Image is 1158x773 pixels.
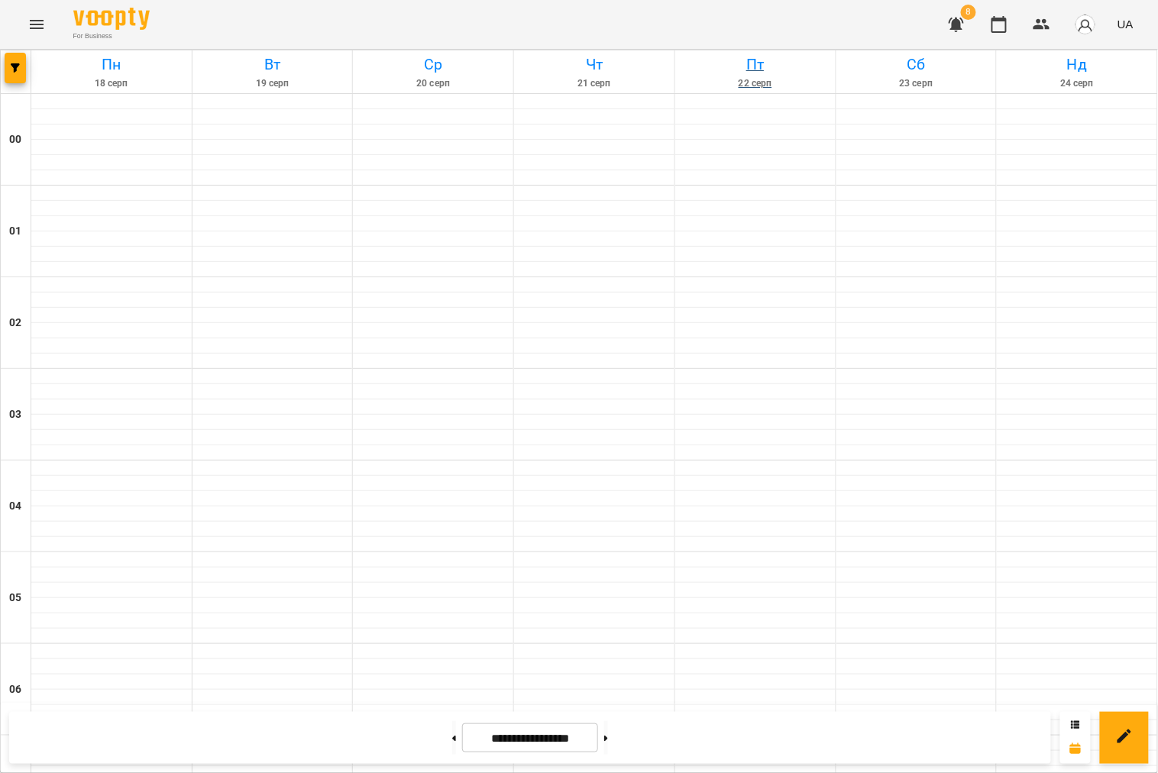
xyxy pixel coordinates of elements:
[73,8,150,30] img: Voopty Logo
[678,53,833,76] h6: Пт
[1118,16,1134,32] span: UA
[1075,14,1096,35] img: avatar_s.png
[9,223,21,240] h6: 01
[195,53,351,76] h6: Вт
[9,315,21,332] h6: 02
[516,76,672,91] h6: 21 серп
[839,53,995,76] h6: Сб
[839,76,995,91] h6: 23 серп
[73,31,150,41] span: For Business
[516,53,672,76] h6: Чт
[18,6,55,43] button: Menu
[9,681,21,698] h6: 06
[961,5,976,20] span: 8
[9,590,21,606] h6: 05
[195,76,351,91] h6: 19 серп
[9,406,21,423] h6: 03
[999,76,1155,91] h6: 24 серп
[34,53,189,76] h6: Пн
[678,76,833,91] h6: 22 серп
[9,131,21,148] h6: 00
[9,498,21,515] h6: 04
[355,76,511,91] h6: 20 серп
[999,53,1155,76] h6: Нд
[355,53,511,76] h6: Ср
[34,76,189,91] h6: 18 серп
[1111,10,1140,38] button: UA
